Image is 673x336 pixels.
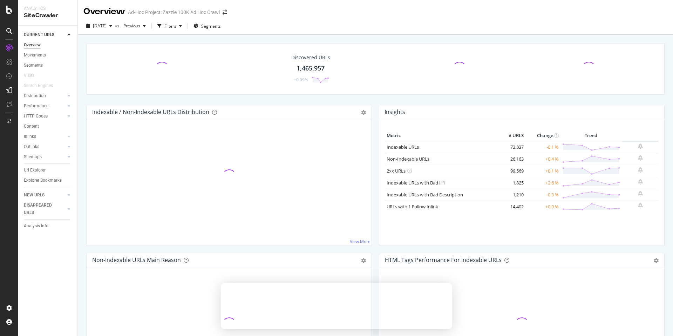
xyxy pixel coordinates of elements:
[24,12,72,20] div: SiteCrawler
[385,130,497,141] th: Metric
[24,62,73,69] a: Segments
[24,143,39,150] div: Outlinks
[350,238,371,244] a: View More
[24,177,62,184] div: Explorer Bookmarks
[387,144,419,150] a: Indexable URLs
[638,179,643,184] div: bell-plus
[93,23,107,29] span: 2025 Aug. 29th
[654,258,659,263] div: gear
[24,31,54,39] div: CURRENT URLS
[83,6,125,18] div: Overview
[638,155,643,161] div: bell-plus
[24,222,48,230] div: Analysis Info
[525,130,560,141] th: Change
[24,167,46,174] div: Url Explorer
[24,102,66,110] a: Performance
[497,165,525,177] td: 99,569
[191,20,224,32] button: Segments
[24,191,45,199] div: NEW URLS
[24,41,73,49] a: Overview
[115,23,121,29] span: vs
[24,41,41,49] div: Overview
[497,201,525,213] td: 14,402
[387,168,406,174] a: 2xx URLs
[24,222,73,230] a: Analysis Info
[24,6,72,12] div: Analytics
[525,165,560,177] td: +0.1 %
[24,143,66,150] a: Outlinks
[497,141,525,153] td: 73,837
[155,20,185,32] button: Filters
[387,180,445,186] a: Indexable URLs with Bad H1
[291,54,330,61] div: Discovered URLs
[525,189,560,201] td: -0.3 %
[385,107,405,117] h4: Insights
[92,108,209,115] div: Indexable / Non-Indexable URLs Distribution
[560,130,622,141] th: Trend
[638,203,643,208] div: bell-plus
[24,52,46,59] div: Movements
[121,20,149,32] button: Previous
[24,133,66,140] a: Inlinks
[24,202,66,216] a: DISAPPEARED URLS
[387,156,429,162] a: Non-Indexable URLs
[294,77,308,83] div: +0.09%
[638,191,643,196] div: bell-plus
[24,123,39,130] div: Content
[24,102,48,110] div: Performance
[385,256,502,263] div: HTML Tags Performance for Indexable URLs
[223,10,227,15] div: arrow-right-arrow-left
[638,167,643,173] div: bell-plus
[525,141,560,153] td: -0.1 %
[201,23,221,29] span: Segments
[83,20,115,32] button: [DATE]
[387,191,463,198] a: Indexable URLs with Bad Description
[24,72,34,79] div: Visits
[387,203,438,210] a: URLs with 1 Follow Inlink
[24,72,41,79] a: Visits
[24,167,73,174] a: Url Explorer
[24,123,73,130] a: Content
[361,110,366,115] div: gear
[497,189,525,201] td: 1,210
[92,256,181,263] div: Non-Indexable URLs Main Reason
[24,31,66,39] a: CURRENT URLS
[525,177,560,189] td: +2.6 %
[638,143,643,149] div: bell-plus
[497,153,525,165] td: 26,163
[121,23,140,29] span: Previous
[497,130,525,141] th: # URLS
[221,283,452,329] iframe: Survey from Botify
[649,312,666,329] iframe: Intercom live chat
[24,133,36,140] div: Inlinks
[24,62,43,69] div: Segments
[24,177,73,184] a: Explorer Bookmarks
[24,153,66,161] a: Sitemaps
[297,64,325,73] div: 1,465,957
[24,191,66,199] a: NEW URLS
[24,52,73,59] a: Movements
[525,153,560,165] td: +0.4 %
[164,23,176,29] div: Filters
[497,177,525,189] td: 1,825
[525,201,560,213] td: +0.9 %
[361,258,366,263] div: gear
[24,82,53,89] div: Search Engines
[24,92,66,100] a: Distribution
[128,9,220,16] div: Ad-Hoc Project: Zazzle 100K Ad Hoc Crawl
[24,113,66,120] a: HTTP Codes
[24,92,46,100] div: Distribution
[24,82,60,89] a: Search Engines
[24,153,42,161] div: Sitemaps
[24,113,48,120] div: HTTP Codes
[24,202,59,216] div: DISAPPEARED URLS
